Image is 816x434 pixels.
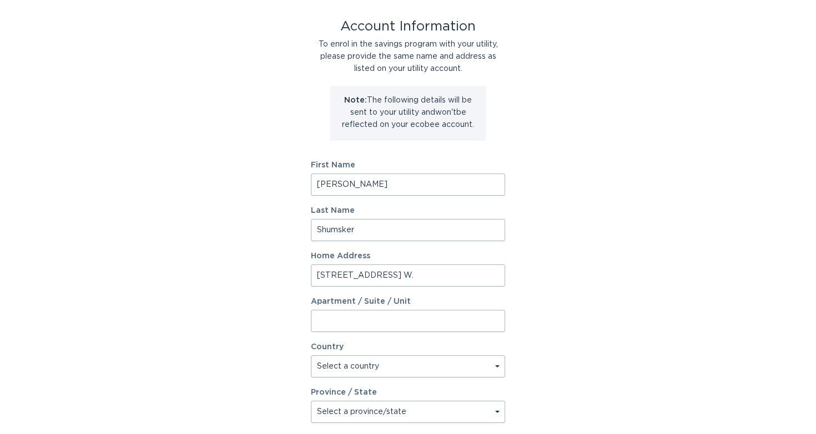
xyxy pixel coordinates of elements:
div: Account Information [311,21,505,33]
label: Province / State [311,389,377,396]
label: Apartment / Suite / Unit [311,298,505,305]
label: First Name [311,161,505,169]
label: Country [311,343,344,351]
label: Home Address [311,252,505,260]
strong: Note: [344,96,367,104]
p: The following details will be sent to your utility and won't be reflected on your ecobee account. [339,94,477,131]
label: Last Name [311,207,505,215]
div: To enrol in the savings program with your utility, please provide the same name and address as li... [311,38,505,75]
